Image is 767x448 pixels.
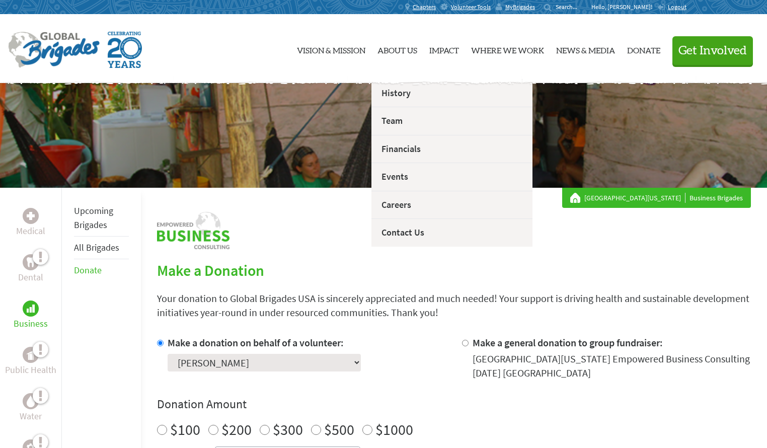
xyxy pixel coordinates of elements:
p: Medical [16,224,45,238]
img: Dental [27,257,35,267]
li: All Brigades [74,237,129,259]
a: BusinessBusiness [14,301,48,331]
a: Impact [429,23,459,75]
a: Donate [627,23,660,75]
a: [GEOGRAPHIC_DATA][US_STATE] [584,193,685,203]
img: logo-business.png [157,212,229,249]
a: Upcoming Brigades [74,205,113,231]
label: $200 [221,420,252,439]
a: Careers [371,191,532,219]
div: Business [23,301,39,317]
a: Vision & Mission [297,23,365,75]
div: Public Health [23,347,39,363]
li: Donate [74,259,129,281]
button: Get Involved [672,36,753,65]
label: Make a general donation to group fundraiser: [473,336,663,349]
span: Get Involved [678,45,747,57]
div: Medical [23,208,39,224]
label: $300 [273,420,303,439]
p: Dental [18,270,43,284]
span: Volunteer Tools [451,3,491,11]
img: Global Brigades Logo [8,32,100,68]
a: About Us [377,23,417,75]
p: Business [14,317,48,331]
a: WaterWater [20,393,42,423]
input: Search... [556,3,584,11]
label: Make a donation on behalf of a volunteer: [168,336,344,349]
img: Global Brigades Celebrating 20 Years [108,32,142,68]
a: Contact Us [371,218,532,247]
label: $500 [324,420,354,439]
span: Logout [668,3,686,11]
a: MedicalMedical [16,208,45,238]
img: Public Health [27,350,35,360]
li: Upcoming Brigades [74,200,129,237]
h2: Make a Donation [157,261,751,279]
a: News & Media [556,23,615,75]
a: Events [371,163,532,191]
a: Where We Work [471,23,544,75]
img: Medical [27,212,35,220]
a: Public HealthPublic Health [5,347,56,377]
div: Dental [23,254,39,270]
h4: Donation Amount [157,396,751,412]
div: Water [23,393,39,409]
img: Water [27,395,35,407]
a: Team [371,107,532,135]
a: Donate [74,264,102,276]
span: Chapters [413,3,436,11]
p: Water [20,409,42,423]
span: MyBrigades [505,3,535,11]
p: Public Health [5,363,56,377]
a: DentalDental [18,254,43,284]
p: Your donation to Global Brigades USA is sincerely appreciated and much needed! Your support is dr... [157,291,751,320]
div: [GEOGRAPHIC_DATA][US_STATE] Empowered Business Consulting [DATE] [GEOGRAPHIC_DATA] [473,352,751,380]
a: Financials [371,135,532,163]
img: Business [27,305,35,313]
div: Business Brigades [570,193,743,203]
label: $100 [170,420,200,439]
a: History [371,79,532,107]
p: Hello, [PERSON_NAME]! [591,3,657,11]
a: Logout [657,3,686,11]
label: $1000 [375,420,413,439]
a: All Brigades [74,242,119,253]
